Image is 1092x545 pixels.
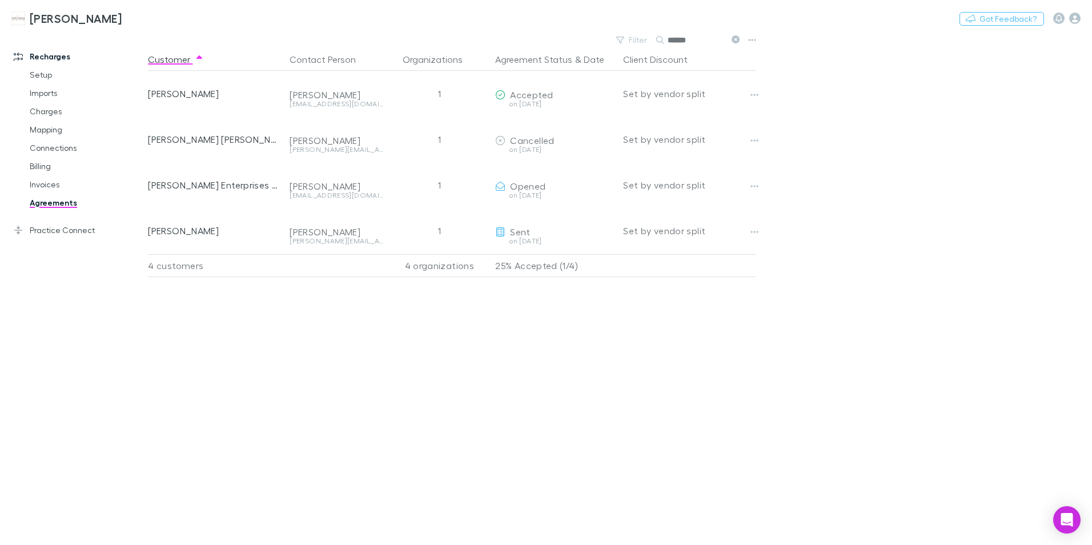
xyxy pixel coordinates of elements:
[18,102,154,121] a: Charges
[290,238,383,245] div: [PERSON_NAME][EMAIL_ADDRESS][PERSON_NAME][DOMAIN_NAME]
[290,89,383,101] div: [PERSON_NAME]
[5,5,129,32] a: [PERSON_NAME]
[623,71,756,117] div: Set by vendor split
[290,192,383,199] div: [EMAIL_ADDRESS][DOMAIN_NAME]
[510,226,530,237] span: Sent
[510,135,554,146] span: Cancelled
[2,47,154,66] a: Recharges
[18,175,154,194] a: Invoices
[388,208,491,254] div: 1
[388,71,491,117] div: 1
[623,162,756,208] div: Set by vendor split
[148,254,285,277] div: 4 customers
[403,48,476,71] button: Organizations
[495,48,614,71] div: &
[495,146,614,153] div: on [DATE]
[290,181,383,192] div: [PERSON_NAME]
[290,48,370,71] button: Contact Person
[11,11,25,25] img: Hales Douglass's Logo
[388,254,491,277] div: 4 organizations
[510,181,545,191] span: Opened
[388,162,491,208] div: 1
[495,48,572,71] button: Agreement Status
[611,33,654,47] button: Filter
[495,238,614,245] div: on [DATE]
[148,48,204,71] button: Customer
[30,11,122,25] h3: [PERSON_NAME]
[290,226,383,238] div: [PERSON_NAME]
[959,12,1044,26] button: Got Feedback?
[18,157,154,175] a: Billing
[495,192,614,199] div: on [DATE]
[2,221,154,239] a: Practice Connect
[18,194,154,212] a: Agreements
[1053,506,1081,534] div: Open Intercom Messenger
[148,162,280,208] div: [PERSON_NAME] Enterprises Pty Ltd
[290,135,383,146] div: [PERSON_NAME]
[623,117,756,162] div: Set by vendor split
[148,208,280,254] div: [PERSON_NAME]
[623,208,756,254] div: Set by vendor split
[18,66,154,84] a: Setup
[18,84,154,102] a: Imports
[18,139,154,157] a: Connections
[495,255,614,276] p: 25% Accepted (1/4)
[510,89,553,100] span: Accepted
[584,48,604,71] button: Date
[18,121,154,139] a: Mapping
[290,101,383,107] div: [EMAIL_ADDRESS][DOMAIN_NAME]
[495,101,614,107] div: on [DATE]
[388,117,491,162] div: 1
[148,71,280,117] div: [PERSON_NAME]
[623,48,701,71] button: Client Discount
[148,117,280,162] div: [PERSON_NAME] [PERSON_NAME]
[290,146,383,153] div: [PERSON_NAME][EMAIL_ADDRESS][PERSON_NAME][DOMAIN_NAME]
